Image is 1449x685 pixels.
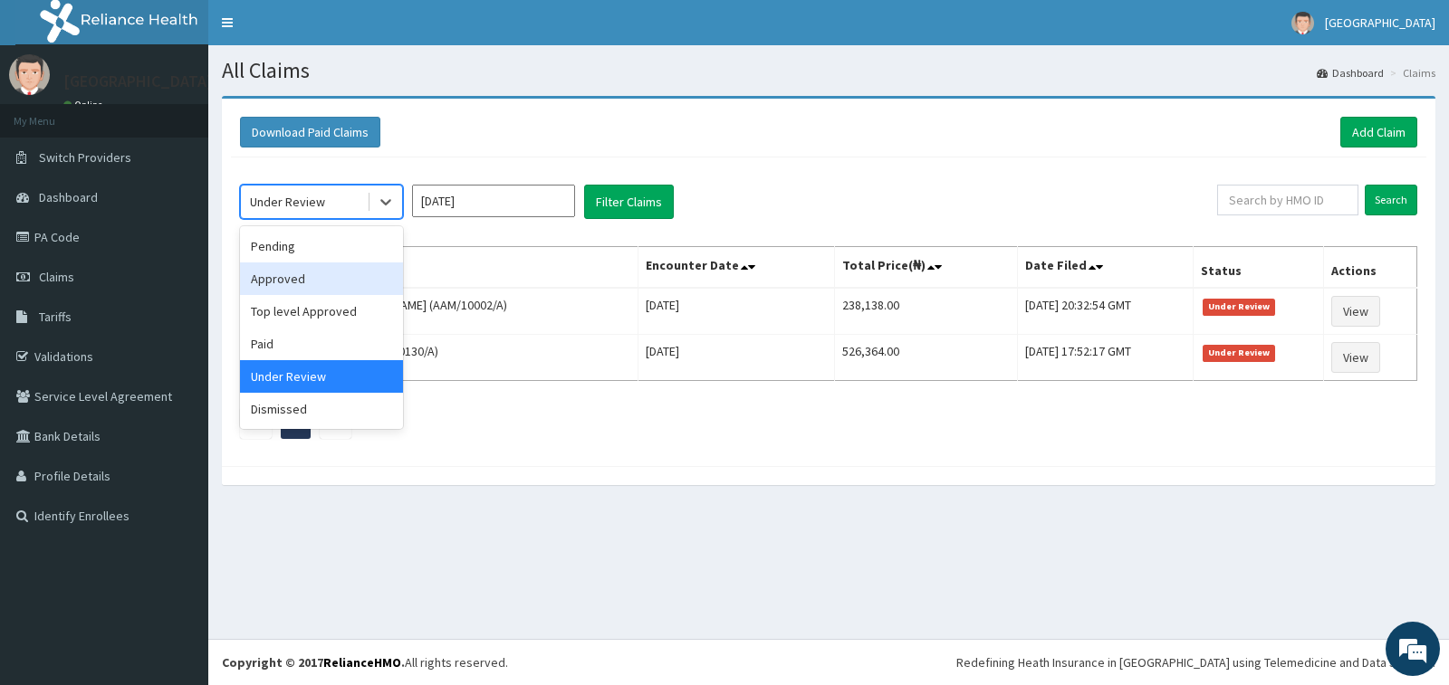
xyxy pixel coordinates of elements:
[39,269,74,285] span: Claims
[1340,117,1417,147] a: Add Claim
[241,335,638,381] td: GLORY EMMAN-WORI (PPG/10130/A)
[241,288,638,335] td: [PERSON_NAME] [PERSON_NAME] (AAM/10002/A)
[1217,185,1359,215] input: Search by HMO ID
[1331,342,1380,373] a: View
[240,360,403,393] div: Under Review
[835,335,1017,381] td: 526,364.00
[638,288,834,335] td: [DATE]
[9,54,50,95] img: User Image
[835,247,1017,289] th: Total Price(₦)
[222,654,405,671] strong: Copyright © 2017 .
[1324,247,1417,289] th: Actions
[1317,65,1384,81] a: Dashboard
[105,228,250,411] span: We're online!
[39,189,98,205] span: Dashboard
[240,295,403,328] div: Top level Approved
[240,230,403,262] div: Pending
[1203,299,1276,315] span: Under Review
[208,639,1449,685] footer: All rights reserved.
[638,335,834,381] td: [DATE]
[956,653,1435,671] div: Redefining Heath Insurance in [GEOGRAPHIC_DATA] using Telemedicine and Data Science!
[240,262,403,295] div: Approved
[241,247,638,289] th: Name
[638,247,834,289] th: Encounter Date
[240,117,380,147] button: Download Paid Claims
[240,393,403,425] div: Dismissed
[240,328,403,360] div: Paid
[1331,296,1380,327] a: View
[584,185,674,219] button: Filter Claims
[1017,335,1193,381] td: [DATE] 17:52:17 GMT
[297,9,341,52] div: Minimize live chat window
[1386,65,1435,81] li: Claims
[94,101,304,125] div: Chat with us now
[39,309,72,325] span: Tariffs
[222,59,1435,82] h1: All Claims
[250,193,325,211] div: Under Review
[63,73,213,90] p: [GEOGRAPHIC_DATA]
[1203,345,1276,361] span: Under Review
[9,494,345,557] textarea: Type your message and hit 'Enter'
[1365,185,1417,215] input: Search
[34,90,73,136] img: d_794563401_company_1708531726252_794563401
[1193,247,1323,289] th: Status
[1325,14,1435,31] span: [GEOGRAPHIC_DATA]
[1017,288,1193,335] td: [DATE] 20:32:54 GMT
[835,288,1017,335] td: 238,138.00
[39,149,131,166] span: Switch Providers
[1017,247,1193,289] th: Date Filed
[63,99,107,111] a: Online
[1291,12,1314,34] img: User Image
[323,654,401,671] a: RelianceHMO
[412,185,575,217] input: Select Month and Year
